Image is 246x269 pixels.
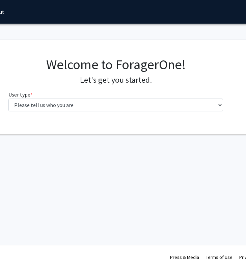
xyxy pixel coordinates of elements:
[8,75,223,85] h4: Let's get you started.
[8,90,32,99] label: User type
[206,254,233,260] a: Terms of Use
[8,56,223,73] h1: Welcome to ForagerOne!
[170,254,199,260] a: Press & Media
[5,239,29,264] iframe: Chat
